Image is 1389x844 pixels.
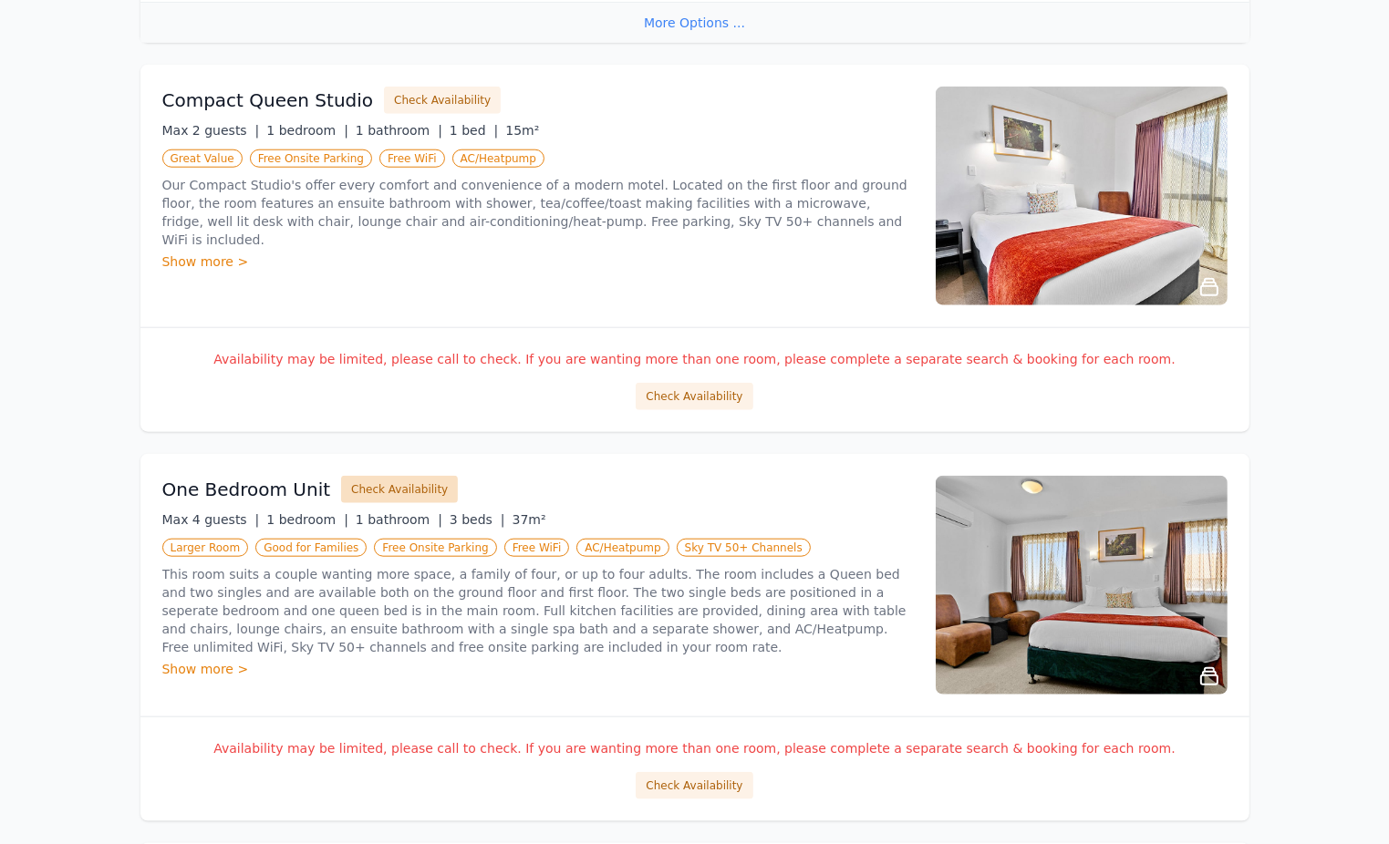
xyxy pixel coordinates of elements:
[140,2,1249,43] div: More Options ...
[504,539,570,557] span: Free WiFi
[162,123,260,138] span: Max 2 guests |
[677,539,811,557] span: Sky TV 50+ Channels
[162,539,249,557] span: Larger Room
[162,477,331,502] h3: One Bedroom Unit
[162,512,260,527] span: Max 4 guests |
[636,772,752,799] button: Check Availability
[341,476,458,503] button: Check Availability
[162,252,914,271] div: Show more >
[162,565,914,656] p: This room suits a couple wanting more space, a family of four, or up to four adults. The room inc...
[162,176,914,249] p: Our Compact Studio's offer every comfort and convenience of a modern motel. Located on the first ...
[384,87,501,114] button: Check Availability
[505,123,539,138] span: 15m²
[266,512,348,527] span: 1 bedroom |
[452,149,544,168] span: AC/Heatpump
[374,539,496,557] span: Free Onsite Parking
[450,512,505,527] span: 3 beds |
[450,123,498,138] span: 1 bed |
[162,350,1228,368] p: Availability may be limited, please call to check. If you are wanting more than one room, please ...
[513,512,546,527] span: 37m²
[255,539,367,557] span: Good for Families
[162,87,374,113] h3: Compact Queen Studio
[162,660,914,678] div: Show more >
[356,512,442,527] span: 1 bathroom |
[162,739,1228,757] p: Availability may be limited, please call to check. If you are wanting more than one room, please ...
[356,123,442,138] span: 1 bathroom |
[636,383,752,410] button: Check Availability
[266,123,348,138] span: 1 bedroom |
[162,149,243,168] span: Great Value
[250,149,372,168] span: Free Onsite Parking
[379,149,445,168] span: Free WiFi
[576,539,669,557] span: AC/Heatpump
